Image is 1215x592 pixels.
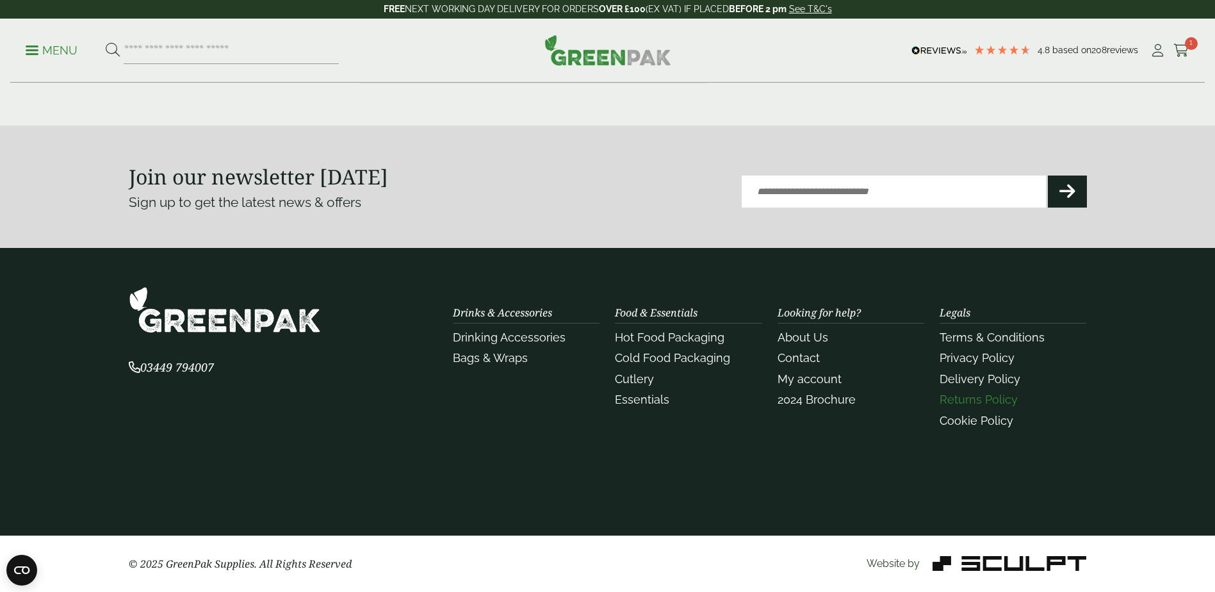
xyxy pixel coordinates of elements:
[778,393,856,406] a: 2024 Brochure
[129,362,214,374] a: 03449 794007
[1091,45,1107,55] span: 208
[940,331,1045,344] a: Terms & Conditions
[1038,45,1052,55] span: 4.8
[129,192,560,213] p: Sign up to get the latest news & offers
[599,4,646,14] strong: OVER £100
[129,359,214,375] span: 03449 794007
[1173,41,1189,60] a: 1
[129,163,388,190] strong: Join our newsletter [DATE]
[1052,45,1091,55] span: Based on
[544,35,671,65] img: GreenPak Supplies
[6,555,37,586] button: Open CMP widget
[615,372,654,386] a: Cutlery
[867,557,920,570] span: Website by
[615,331,724,344] a: Hot Food Packaging
[933,556,1086,571] img: Sculpt
[940,414,1013,427] a: Cookie Policy
[26,43,77,58] p: Menu
[453,351,528,365] a: Bags & Wraps
[940,393,1018,406] a: Returns Policy
[129,286,321,333] img: GreenPak Supplies
[940,372,1020,386] a: Delivery Policy
[615,393,669,406] a: Essentials
[1173,44,1189,57] i: Cart
[974,44,1031,56] div: 4.79 Stars
[1185,37,1198,50] span: 1
[384,4,405,14] strong: FREE
[778,372,842,386] a: My account
[789,4,832,14] a: See T&C's
[940,351,1015,365] a: Privacy Policy
[26,43,77,56] a: Menu
[129,556,438,571] p: © 2025 GreenPak Supplies. All Rights Reserved
[778,331,828,344] a: About Us
[615,351,730,365] a: Cold Food Packaging
[778,351,820,365] a: Contact
[1150,44,1166,57] i: My Account
[1107,45,1138,55] span: reviews
[729,4,787,14] strong: BEFORE 2 pm
[911,46,967,55] img: REVIEWS.io
[453,331,566,344] a: Drinking Accessories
